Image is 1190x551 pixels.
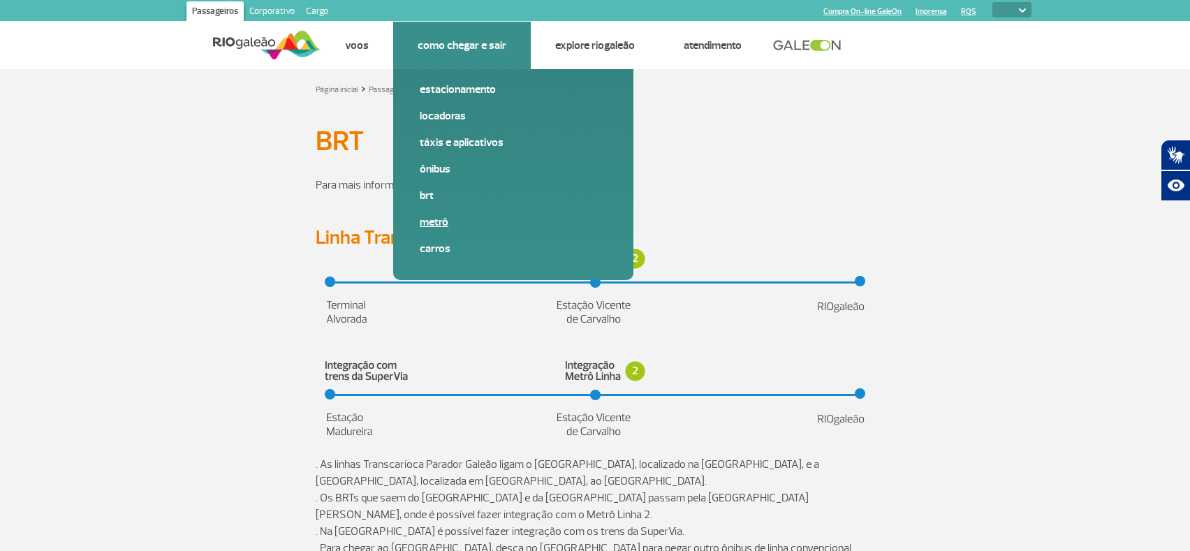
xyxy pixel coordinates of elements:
[316,129,874,153] h1: BRT
[369,85,411,95] a: Passageiros
[420,241,607,256] a: Carros
[823,7,902,16] a: Compra On-line GaleOn
[300,1,334,24] a: Cargo
[361,80,366,96] a: >
[316,227,874,248] h3: Linha Transcarioca Parador
[420,82,607,97] a: Estacionamento
[316,160,874,193] p: Para mais informações, acesse:
[316,85,358,95] a: Página inicial
[420,188,607,203] a: BRT
[418,38,506,52] a: Como chegar e sair
[1161,170,1190,201] button: Abrir recursos assistivos.
[420,135,607,150] a: Táxis e aplicativos
[555,38,635,52] a: Explore RIOgaleão
[420,108,607,124] a: Locadoras
[345,38,369,52] a: Voos
[684,38,742,52] a: Atendimento
[961,7,976,16] a: RQS
[186,1,244,24] a: Passageiros
[916,7,947,16] a: Imprensa
[420,214,607,230] a: Metrô
[244,1,300,24] a: Corporativo
[420,161,607,177] a: Ônibus
[1161,140,1190,201] div: Plugin de acessibilidade da Hand Talk.
[1161,140,1190,170] button: Abrir tradutor de língua de sinais.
